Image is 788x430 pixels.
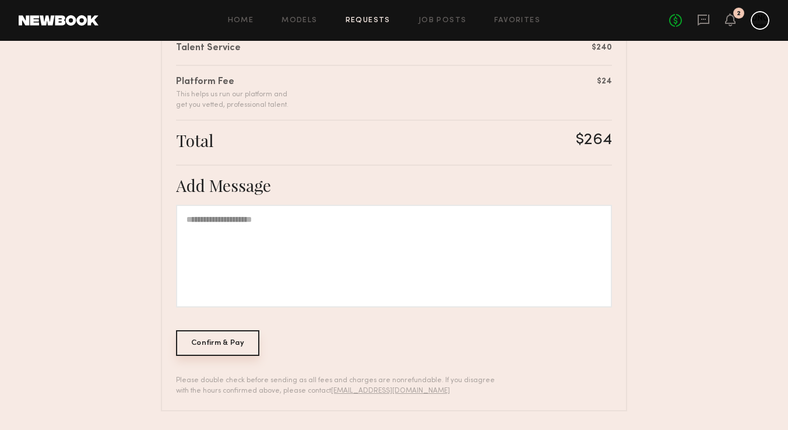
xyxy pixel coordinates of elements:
a: Models [282,17,317,25]
div: $264 [576,130,612,151]
a: [EMAIL_ADDRESS][DOMAIN_NAME] [331,387,450,394]
a: Job Posts [418,17,467,25]
a: Home [228,17,254,25]
div: Confirm & Pay [176,330,259,356]
div: Platform Fee [176,75,289,89]
div: Add Message [176,175,612,195]
div: Total [176,130,213,151]
a: Favorites [494,17,540,25]
div: 2 [737,11,741,17]
a: Requests [346,17,391,25]
div: Talent Service [176,41,241,55]
div: $24 [597,75,612,88]
div: Please double check before sending as all fees and charges are nonrefundable. If you disagree wit... [176,375,503,396]
div: $240 [592,41,612,54]
div: This helps us run our platform and get you vetted, professional talent. [176,89,289,110]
